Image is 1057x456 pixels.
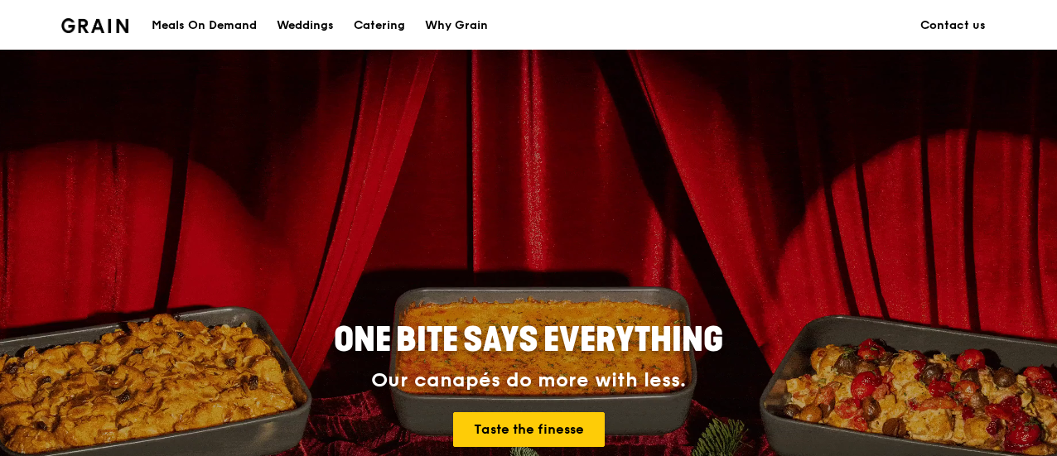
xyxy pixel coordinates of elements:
[453,412,605,447] a: Taste the finesse
[334,320,723,360] span: ONE BITE SAYS EVERYTHING
[61,18,128,33] img: Grain
[277,1,334,50] div: Weddings
[344,1,415,50] a: Catering
[354,1,405,50] div: Catering
[425,1,488,50] div: Why Grain
[152,1,257,50] div: Meals On Demand
[910,1,996,50] a: Contact us
[267,1,344,50] a: Weddings
[415,1,498,50] a: Why Grain
[230,369,827,392] div: Our canapés do more with less.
